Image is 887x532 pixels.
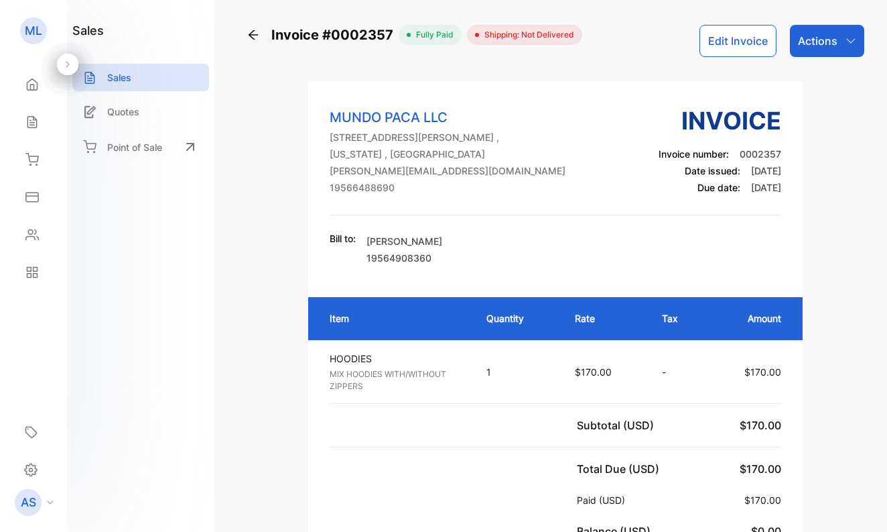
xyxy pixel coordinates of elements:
[486,311,548,325] p: Quantity
[366,251,442,265] p: 19564908360
[330,147,565,161] p: [US_STATE] , [GEOGRAPHIC_DATA]
[751,182,781,193] span: [DATE]
[721,311,780,325] p: Amount
[577,417,659,433] p: Subtotal (USD)
[271,25,399,45] span: Invoice #0002357
[577,493,630,507] p: Paid (USD)
[107,70,131,85] p: Sales
[740,419,781,432] span: $170.00
[697,182,740,193] span: Due date:
[330,180,565,195] p: 19566488690
[330,107,565,127] p: MUNDO PACA LLC
[831,476,887,532] iframe: LiveChat chat widget
[330,352,462,366] p: HOODIES
[751,165,781,176] span: [DATE]
[740,462,781,476] span: $170.00
[107,140,162,154] p: Point of Sale
[744,494,781,506] span: $170.00
[107,105,139,119] p: Quotes
[659,148,729,160] span: Invoice number:
[662,365,694,379] p: -
[486,365,548,379] p: 1
[21,494,36,511] p: AS
[411,29,454,41] span: fully paid
[662,311,694,325] p: Tax
[798,33,837,49] p: Actions
[330,311,460,325] p: Item
[479,29,574,41] span: Shipping: Not Delivered
[575,366,612,378] span: $170.00
[659,103,781,139] h3: Invoice
[740,148,781,160] span: 0002357
[72,21,104,40] h1: sales
[330,164,565,178] p: [PERSON_NAME][EMAIL_ADDRESS][DOMAIN_NAME]
[790,25,864,57] button: Actions
[575,311,635,325] p: Rate
[72,132,209,162] a: Point of Sale
[72,64,209,91] a: Sales
[366,234,442,248] p: [PERSON_NAME]
[330,130,565,144] p: [STREET_ADDRESS][PERSON_NAME] ,
[744,366,781,378] span: $170.00
[577,461,665,477] p: Total Due (USD)
[25,22,42,40] p: ML
[72,98,209,125] a: Quotes
[330,231,356,246] p: Bill to:
[330,368,462,392] p: MIX HOODIES WITH/WITHOUT ZIPPERS
[699,25,776,57] button: Edit Invoice
[685,165,740,176] span: Date issued:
